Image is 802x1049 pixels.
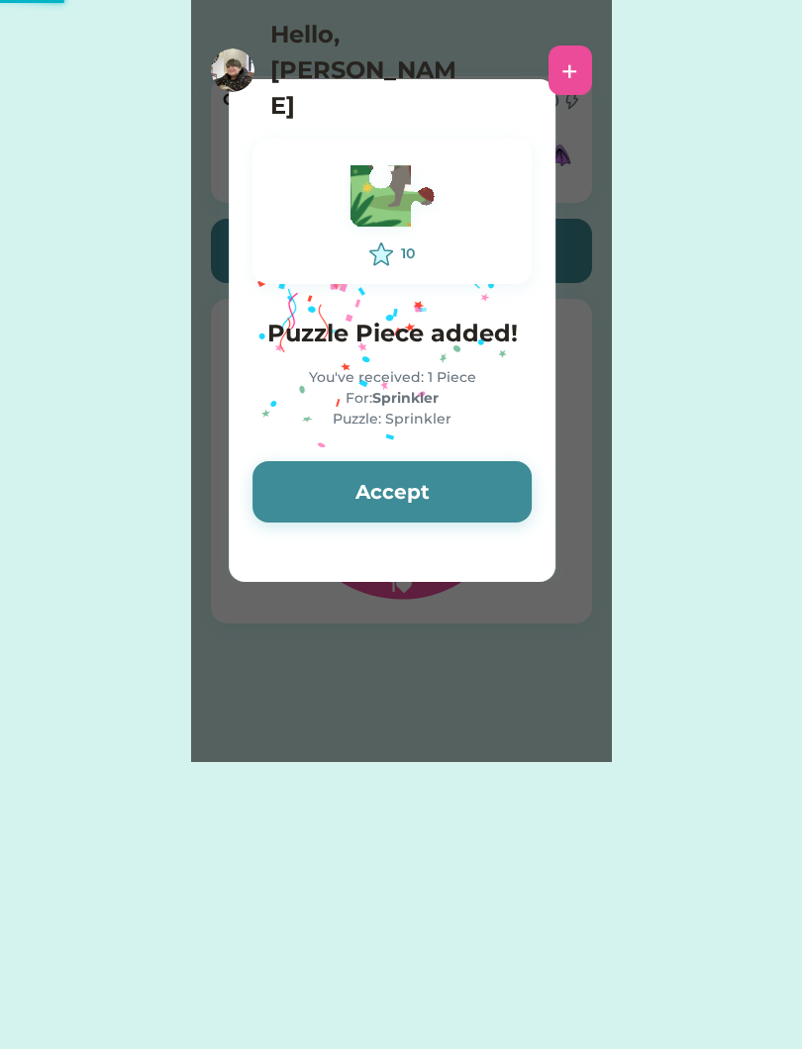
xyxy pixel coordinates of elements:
div: + [561,55,578,85]
img: interface-favorite-star--reward-rating-rate-social-star-media-favorite-like-stars.svg [369,242,393,266]
button: Accept [252,461,532,523]
h4: Puzzle Piece added! [252,316,532,351]
strong: Sprinkler [372,389,439,407]
img: Vector.svg [338,156,447,242]
div: You've received: 1 Piece For: Puzzle: Sprinkler [252,367,532,429]
img: https%3A%2F%2F1dfc823d71cc564f25c7cc035732a2d8.cdn.bubble.io%2Ff1732803766559x616253622509088000%... [211,48,254,92]
h4: Hello, [PERSON_NAME] [270,17,468,124]
div: 10 [401,243,415,264]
